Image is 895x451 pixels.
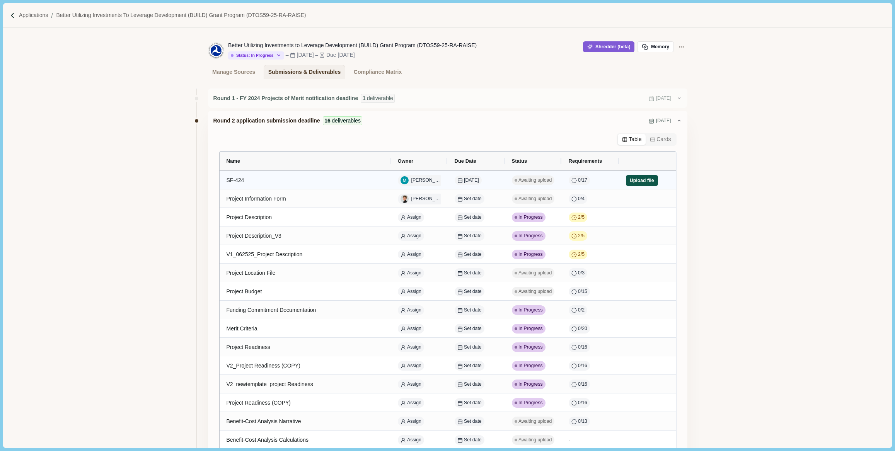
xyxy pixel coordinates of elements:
[407,344,421,351] span: Assign
[578,233,585,240] span: 2 / 5
[268,65,341,79] div: Submissions & Deliverables
[656,117,671,124] span: [DATE]
[464,214,482,221] span: Set date
[518,288,552,295] span: Awaiting upload
[398,398,424,408] button: Assign
[518,251,543,258] span: In Progress
[464,400,482,407] span: Set date
[677,41,687,52] button: Application Actions
[464,418,482,425] span: Set date
[227,432,384,448] div: Benefit-Cost Analysis Calculations
[407,363,421,369] span: Assign
[464,437,482,444] span: Set date
[578,307,585,314] span: 0 / 2
[286,51,289,59] div: –
[227,191,384,206] div: Project Information Form
[227,395,384,410] div: Project Readiness (COPY)
[398,213,424,222] button: Assign
[332,117,361,125] span: deliverables
[227,358,384,373] div: V2_Project Readiness (COPY)
[455,287,484,296] button: Set date
[407,233,421,240] span: Assign
[354,65,402,79] div: Compliance Matrix
[518,325,543,332] span: In Progress
[518,437,552,444] span: Awaiting upload
[464,307,482,314] span: Set date
[411,196,442,203] span: [PERSON_NAME]
[407,400,421,407] span: Assign
[407,381,421,388] span: Assign
[464,251,482,258] span: Set date
[407,437,421,444] span: Assign
[464,196,482,203] span: Set date
[464,270,482,277] span: Set date
[455,213,484,222] button: Set date
[326,51,355,59] div: Due [DATE]
[455,305,484,315] button: Set date
[518,400,543,407] span: In Progress
[518,307,543,314] span: In Progress
[455,361,484,371] button: Set date
[398,194,445,204] button: Helena Merk[PERSON_NAME]
[56,11,306,19] a: Better Utilizing Investments to Leverage Development (BUILD) Grant Program (DTOS59-25-RA-RAISE)
[227,303,384,318] div: Funding Commitment Documentation
[363,94,366,102] span: 1
[367,94,393,102] span: deliverable
[455,231,484,241] button: Set date
[19,11,48,19] p: Applications
[578,400,587,407] span: 0 / 16
[398,380,424,389] button: Assign
[213,94,358,102] span: Round 1 - FY 2024 Projects of Merit notification deadline
[583,41,634,52] button: Shredder (beta)
[208,43,224,58] img: 1654794644197-seal_us_dot_8.png
[407,214,421,221] span: Assign
[407,270,421,277] span: Assign
[578,196,585,203] span: 0 / 4
[227,265,384,281] div: Project Location File
[464,288,482,295] span: Set date
[455,268,484,278] button: Set date
[656,95,671,102] span: [DATE]
[324,117,331,125] span: 16
[569,431,612,449] div: -
[398,250,424,259] button: Assign
[398,417,424,426] button: Assign
[398,268,424,278] button: Assign
[626,175,658,186] button: Upload file
[407,307,421,314] span: Assign
[455,324,484,334] button: Set date
[618,134,646,145] button: Table
[398,324,424,334] button: Assign
[518,344,543,351] span: In Progress
[518,233,543,240] span: In Progress
[455,342,484,352] button: Set date
[464,325,482,332] span: Set date
[646,134,675,145] button: Cards
[464,233,482,240] span: Set date
[464,381,482,388] span: Set date
[227,321,384,336] div: Merit Criteria
[227,377,384,392] div: V2_newtemplate_project Readiness
[578,325,587,332] span: 0 / 20
[398,361,424,371] button: Assign
[464,363,482,369] span: Set date
[401,195,409,203] img: Helena Merk
[518,196,552,203] span: Awaiting upload
[578,288,587,295] span: 0 / 15
[227,210,384,225] div: Project Description
[578,381,587,388] span: 0 / 16
[228,51,284,60] button: Status: In Progress
[512,158,527,164] span: Status
[578,363,587,369] span: 0 / 16
[208,65,260,79] a: Manage Sources
[407,288,421,295] span: Assign
[518,418,552,425] span: Awaiting upload
[407,251,421,258] span: Assign
[398,287,424,296] button: Assign
[569,158,602,164] span: Requirements
[398,231,424,241] button: Assign
[578,418,587,425] span: 0 / 13
[407,418,421,425] span: Assign
[407,325,421,332] span: Assign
